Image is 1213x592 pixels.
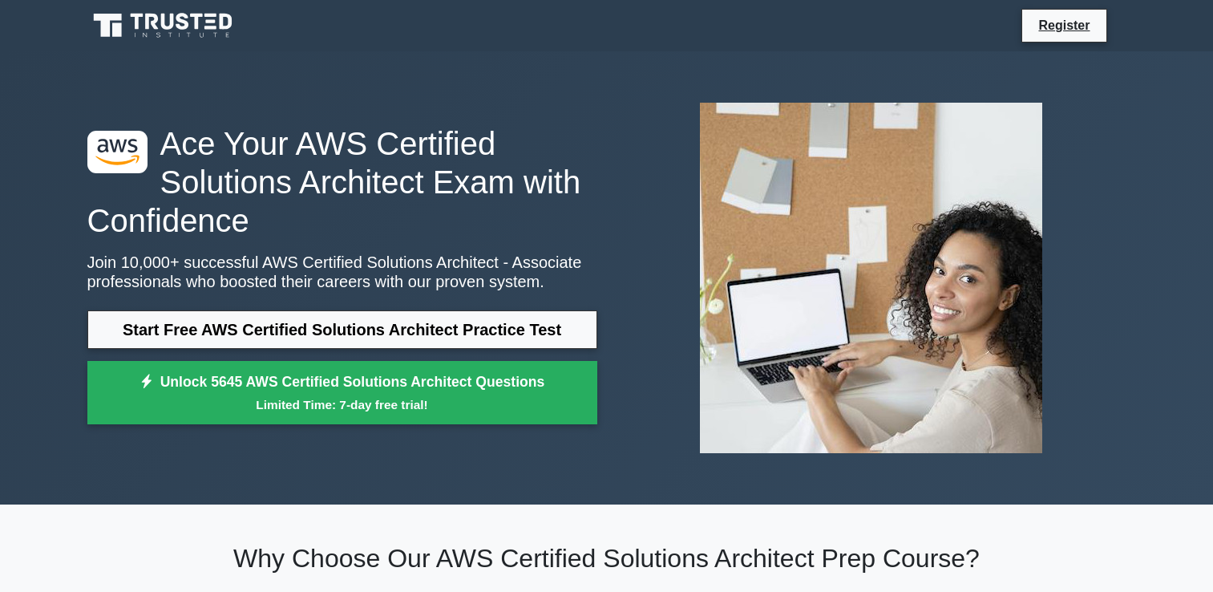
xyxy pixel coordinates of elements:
a: Unlock 5645 AWS Certified Solutions Architect QuestionsLimited Time: 7-day free trial! [87,361,597,425]
a: Register [1029,15,1099,35]
p: Join 10,000+ successful AWS Certified Solutions Architect - Associate professionals who boosted t... [87,253,597,291]
h1: Ace Your AWS Certified Solutions Architect Exam with Confidence [87,124,597,240]
a: Start Free AWS Certified Solutions Architect Practice Test [87,310,597,349]
small: Limited Time: 7-day free trial! [107,395,577,414]
h2: Why Choose Our AWS Certified Solutions Architect Prep Course? [87,543,1126,574]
